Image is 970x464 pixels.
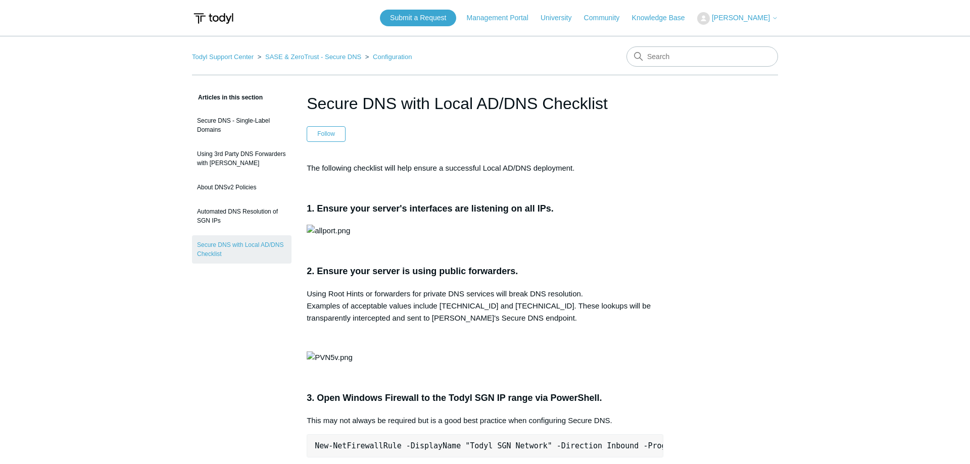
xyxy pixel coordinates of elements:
button: Follow Article [307,126,346,141]
span: [PERSON_NAME] [712,14,770,22]
a: Using 3rd Party DNS Forwarders with [PERSON_NAME] [192,144,292,173]
a: Todyl Support Center [192,53,254,61]
a: About DNSv2 Policies [192,178,292,197]
h1: Secure DNS with Local AD/DNS Checklist [307,91,663,116]
a: Submit a Request [380,10,456,26]
p: The following checklist will help ensure a successful Local AD/DNS deployment. [307,162,663,174]
img: PVN5v.png [307,351,353,364]
h3: 1. Ensure your server's interfaces are listening on all IPs. [307,201,663,216]
li: SASE & ZeroTrust - Secure DNS [256,53,363,61]
a: Knowledge Base [632,13,695,23]
button: [PERSON_NAME] [697,12,778,25]
span: Articles in this section [192,94,263,101]
a: University [541,13,581,23]
h3: 2. Ensure your server is using public forwarders. [307,264,663,279]
a: Management Portal [467,13,539,23]
a: Community [584,13,630,23]
a: Secure DNS with Local AD/DNS Checklist [192,235,292,264]
li: Todyl Support Center [192,53,256,61]
p: Using Root Hints or forwarders for private DNS services will break DNS resolution. Examples of ac... [307,288,663,324]
a: Automated DNS Resolution of SGN IPs [192,202,292,230]
img: Todyl Support Center Help Center home page [192,9,235,28]
pre: New-NetFirewallRule -DisplayName "Todyl SGN Network" -Direction Inbound -Program Any -LocalAddres... [307,434,663,457]
h3: 3. Open Windows Firewall to the Todyl SGN IP range via PowerShell. [307,391,663,405]
li: Configuration [363,53,412,61]
a: SASE & ZeroTrust - Secure DNS [265,53,361,61]
img: allport.png [307,225,350,237]
a: Configuration [373,53,412,61]
a: Secure DNS - Single-Label Domains [192,111,292,139]
p: This may not always be required but is a good best practice when configuring Secure DNS. [307,415,663,427]
input: Search [626,46,778,67]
